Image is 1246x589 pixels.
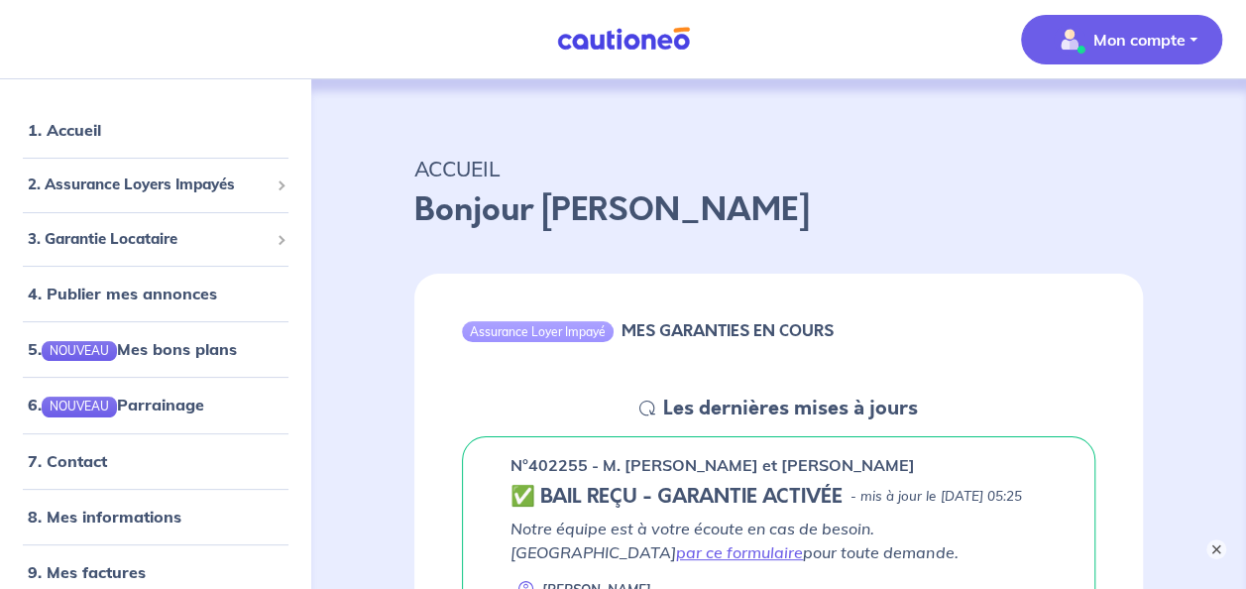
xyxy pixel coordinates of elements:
[28,228,269,251] span: 3. Garantie Locataire
[414,186,1143,234] p: Bonjour [PERSON_NAME]
[1206,539,1226,559] button: ×
[510,485,1047,509] div: state: CONTRACT-VALIDATED, Context: ,MAYBE-CERTIFICATE,,LESSOR-DOCUMENTS,IS-ODEALIM
[8,166,303,204] div: 2. Assurance Loyers Impayés
[8,220,303,259] div: 3. Garantie Locataire
[8,329,303,369] div: 5.NOUVEAUMes bons plans
[510,453,915,477] p: n°402255 - M. [PERSON_NAME] et [PERSON_NAME]
[414,151,1143,186] p: ACCUEIL
[28,284,217,303] a: 4. Publier mes annonces
[850,487,1021,507] p: - mis à jour le [DATE] 05:25
[663,397,918,420] h5: Les dernières mises à jours
[28,174,269,196] span: 2. Assurance Loyers Impayés
[549,27,698,52] img: Cautioneo
[622,321,834,340] h6: MES GARANTIES EN COURS
[28,395,204,414] a: 6.NOUVEAUParrainage
[28,120,101,140] a: 1. Accueil
[1054,24,1085,56] img: illu_account_valid_menu.svg
[8,274,303,313] div: 4. Publier mes annonces
[28,339,237,359] a: 5.NOUVEAUMes bons plans
[8,497,303,536] div: 8. Mes informations
[28,451,107,471] a: 7. Contact
[462,321,614,341] div: Assurance Loyer Impayé
[8,110,303,150] div: 1. Accueil
[28,507,181,527] a: 8. Mes informations
[8,385,303,424] div: 6.NOUVEAUParrainage
[1093,28,1186,52] p: Mon compte
[8,441,303,481] div: 7. Contact
[510,485,843,509] h5: ✅ BAIL REÇU - GARANTIE ACTIVÉE
[1021,15,1222,64] button: illu_account_valid_menu.svgMon compte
